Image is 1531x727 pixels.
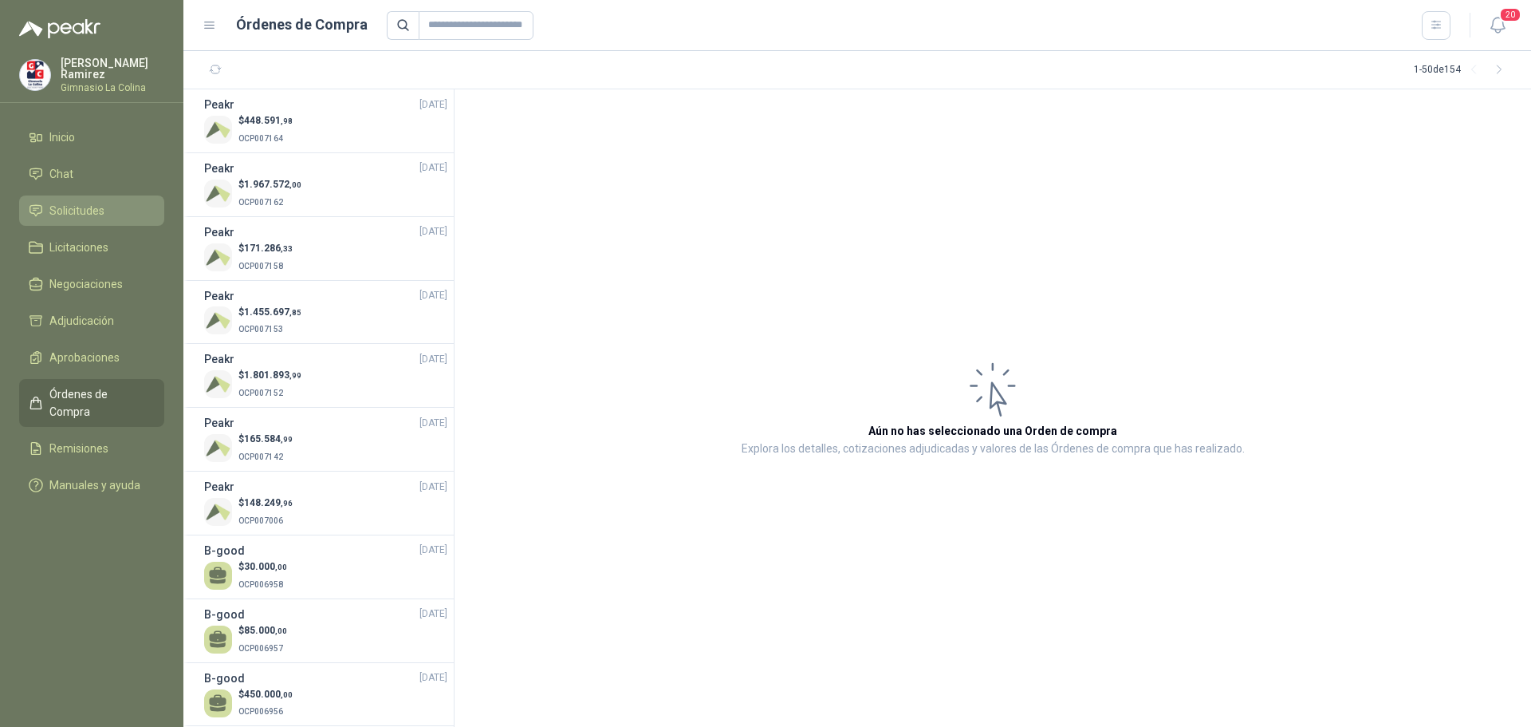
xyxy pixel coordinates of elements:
h3: B-good [204,670,245,687]
a: Peakr[DATE] Company Logo$165.584,99OCP007142 [204,414,447,464]
span: 20 [1499,7,1521,22]
span: OCP007153 [238,325,283,334]
span: 30.000 [244,561,287,572]
span: 1.801.893 [244,369,301,381]
p: $ [238,623,287,638]
span: Negociaciones [49,275,123,293]
a: Peakr[DATE] Company Logo$448.591,98OCP007164 [204,96,447,146]
span: Adjudicación [49,312,114,330]
span: [DATE] [419,670,447,686]
span: ,98 [281,117,293,125]
span: Órdenes de Compra [49,385,149,421]
p: $ [238,687,293,702]
span: ,00 [275,626,287,635]
span: 165.584 [244,433,293,444]
h3: Peakr [204,160,234,177]
span: 448.591 [244,115,293,126]
span: ,33 [281,244,293,253]
span: [DATE] [419,97,447,113]
span: 171.286 [244,243,293,254]
p: $ [238,368,301,383]
span: Aprobaciones [49,349,120,366]
h3: Peakr [204,350,234,368]
span: [DATE] [419,606,447,622]
span: Remisiones [49,440,108,457]
span: OCP007162 [238,198,283,207]
span: 450.000 [244,689,293,700]
span: [DATE] [419,288,447,303]
img: Company Logo [204,116,232,144]
span: OCP007142 [238,452,283,461]
a: Chat [19,159,164,189]
p: $ [238,113,293,128]
span: OCP007158 [238,262,283,271]
img: Company Logo [20,60,50,90]
a: Licitaciones [19,232,164,263]
p: $ [238,305,301,320]
a: Negociaciones [19,269,164,299]
span: [DATE] [419,416,447,431]
h3: Peakr [204,414,234,432]
a: B-good[DATE] $85.000,00OCP006957 [204,606,447,656]
span: ,00 [275,563,287,571]
span: Solicitudes [49,202,104,219]
a: Peakr[DATE] Company Logo$1.801.893,99OCP007152 [204,350,447,401]
span: OCP006958 [238,580,283,589]
span: [DATE] [419,352,447,367]
a: Inicio [19,122,164,152]
span: [DATE] [419,480,447,495]
span: ,85 [289,308,301,317]
span: OCP007152 [238,389,283,397]
span: ,00 [289,180,301,189]
p: Gimnasio La Colina [61,83,164,93]
a: Peakr[DATE] Company Logo$148.249,96OCP007006 [204,478,447,528]
span: OCP006956 [238,707,283,716]
span: Chat [49,165,73,183]
a: B-good[DATE] $30.000,00OCP006958 [204,542,447,592]
span: 1.967.572 [244,179,301,190]
span: 1.455.697 [244,306,301,318]
h3: Peakr [204,96,234,113]
div: 1 - 50 de 154 [1414,57,1512,83]
a: Aprobaciones [19,342,164,373]
p: $ [238,177,301,192]
span: 148.249 [244,497,293,508]
p: $ [238,241,293,256]
h3: Aún no has seleccionado una Orden de compra [868,422,1117,440]
span: OCP007006 [238,516,283,525]
p: $ [238,559,287,575]
a: Órdenes de Compra [19,379,164,427]
span: ,96 [281,499,293,508]
a: Remisiones [19,433,164,464]
h3: B-good [204,542,245,559]
span: [DATE] [419,224,447,239]
p: $ [238,496,293,511]
img: Company Logo [204,243,232,271]
a: Manuales y ayuda [19,470,164,500]
span: 85.000 [244,625,287,636]
span: Manuales y ayuda [49,476,140,494]
img: Company Logo [204,180,232,207]
span: Licitaciones [49,239,108,256]
span: ,00 [281,690,293,699]
a: Solicitudes [19,196,164,226]
span: [DATE] [419,543,447,558]
a: Peakr[DATE] Company Logo$1.455.697,85OCP007153 [204,287,447,338]
a: Peakr[DATE] Company Logo$1.967.572,00OCP007162 [204,160,447,210]
span: ,99 [281,435,293,444]
img: Company Logo [204,434,232,462]
span: ,99 [289,371,301,380]
p: [PERSON_NAME] Ramirez [61,57,164,80]
span: OCP006957 [238,644,283,653]
button: 20 [1483,11,1512,40]
img: Logo peakr [19,19,100,38]
h3: Peakr [204,478,234,496]
p: $ [238,432,293,447]
a: B-good[DATE] $450.000,00OCP006956 [204,670,447,720]
p: Explora los detalles, cotizaciones adjudicadas y valores de las Órdenes de compra que has realizado. [742,440,1245,459]
h3: B-good [204,606,245,623]
span: [DATE] [419,160,447,176]
h1: Órdenes de Compra [236,14,368,36]
img: Company Logo [204,306,232,334]
span: Inicio [49,128,75,146]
